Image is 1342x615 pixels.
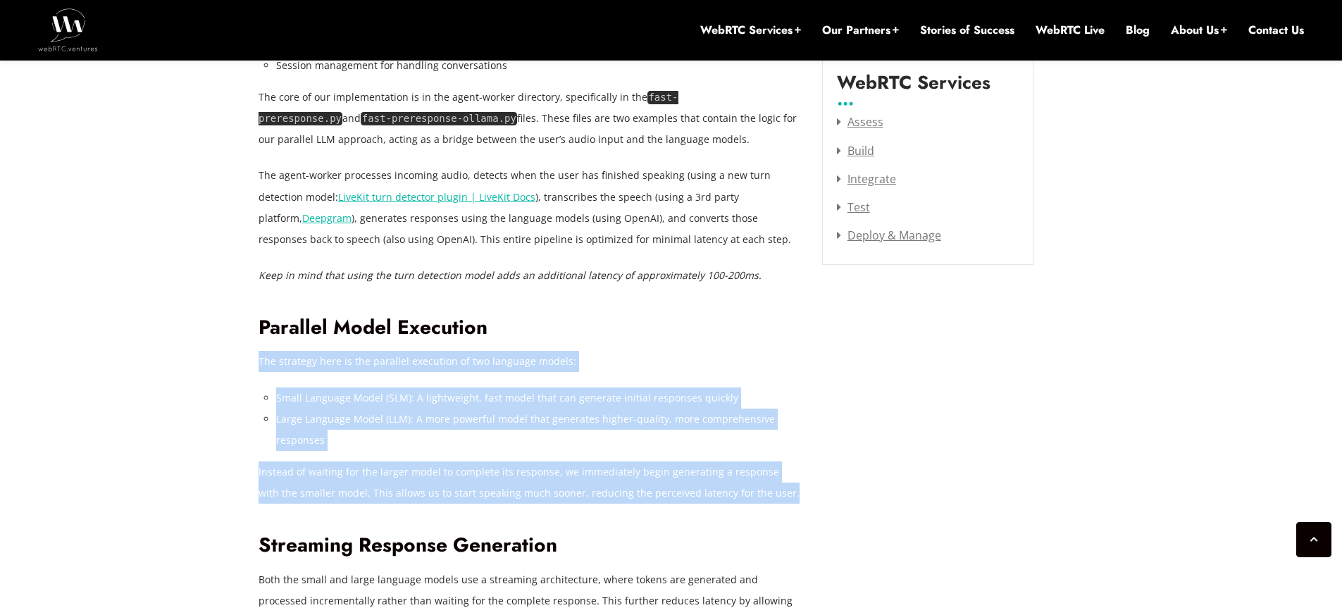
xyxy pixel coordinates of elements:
a: Deploy & Manage [837,228,941,243]
a: WebRTC Services [700,23,801,38]
a: Build [837,143,874,159]
li: Large Language Model (LLM): A more powerful model that generates higher-quality, more comprehensi... [276,409,801,451]
a: LiveKit turn detector plugin | LiveKit Docs [338,190,535,204]
li: Small Language Model (SLM): A lightweight, fast model that can generate initial responses quickly [276,387,801,409]
p: Instead of waiting for the larger model to complete its response, we immediately begin generating... [259,461,801,504]
a: About Us [1171,23,1227,38]
p: The strategy here is the parallel execution of two language models: [259,351,801,372]
a: Stories of Success [920,23,1014,38]
em: Keep in mind that using the turn detection model adds an additional latency of approximately 100-... [259,268,762,282]
img: WebRTC.ventures [38,8,98,51]
code: fast-preresponse.py [259,91,678,125]
p: The core of our implementation is in the agent-worker directory, specifically in the and files. T... [259,87,801,150]
li: Session management for handling conversations [276,55,801,76]
a: Assess [837,114,883,130]
a: Integrate [837,171,896,187]
h2: Streaming Response Generation [259,533,801,558]
a: Deepgram [302,211,352,225]
a: Test [837,199,870,215]
code: fast-preresponse-ollama.py [361,112,517,125]
a: Contact Us [1248,23,1304,38]
label: WebRTC Services [837,72,990,104]
a: Blog [1126,23,1150,38]
p: The agent-worker processes incoming audio, detects when the user has finished speaking (using a n... [259,165,801,249]
a: WebRTC Live [1036,23,1105,38]
a: Our Partners [822,23,899,38]
h2: Parallel Model Execution [259,316,801,340]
